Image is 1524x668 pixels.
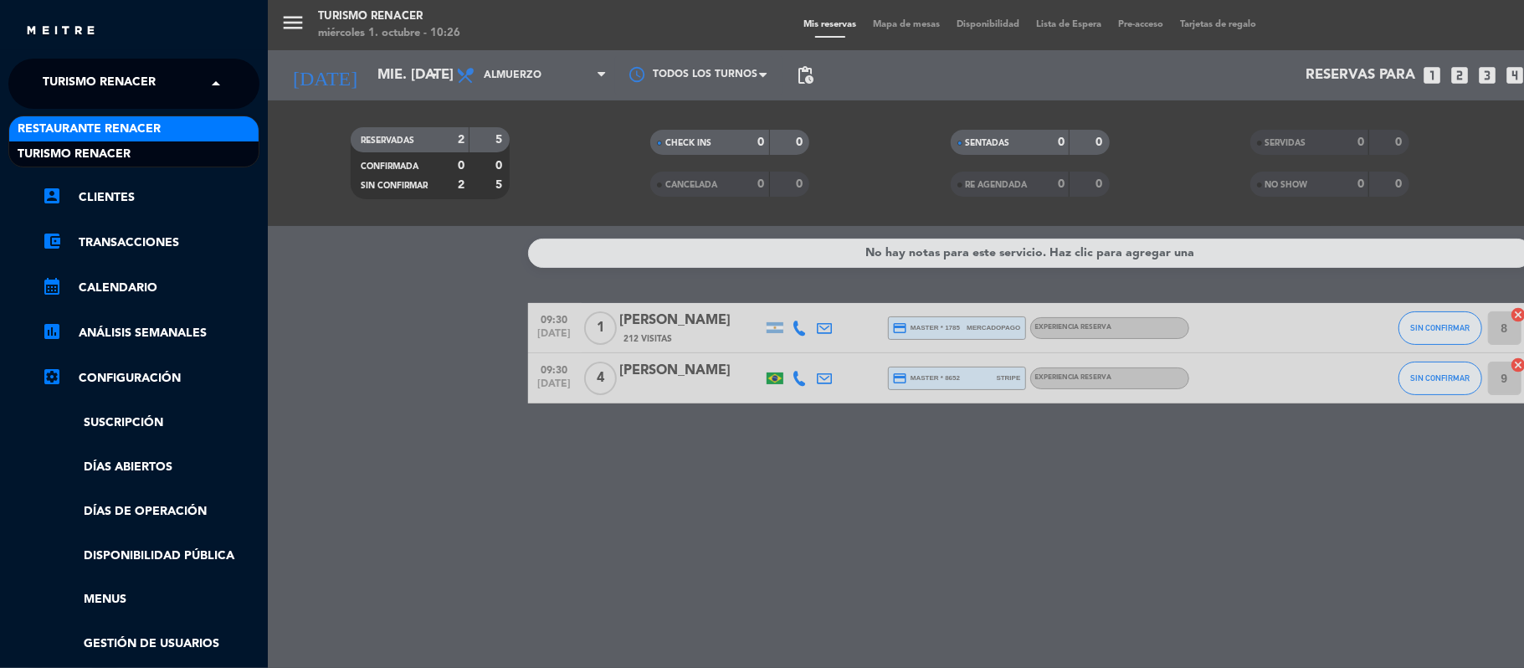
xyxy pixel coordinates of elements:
[42,323,259,343] a: assessmentANÁLISIS SEMANALES
[42,231,62,251] i: account_balance_wallet
[43,66,156,101] span: Turismo Renacer
[42,276,62,296] i: calendar_month
[42,635,259,654] a: Gestión de usuarios
[42,458,259,477] a: Días abiertos
[42,502,259,522] a: Días de Operación
[42,186,62,206] i: account_box
[42,188,259,208] a: account_boxClientes
[42,321,62,342] i: assessment
[25,25,96,38] img: MEITRE
[42,233,259,253] a: account_balance_walletTransacciones
[18,145,131,164] span: Turismo Renacer
[42,590,259,609] a: Menus
[42,367,62,387] i: settings_applications
[42,368,259,388] a: Configuración
[18,120,161,139] span: Restaurante Renacer
[42,414,259,433] a: Suscripción
[42,547,259,566] a: Disponibilidad pública
[42,278,259,298] a: calendar_monthCalendario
